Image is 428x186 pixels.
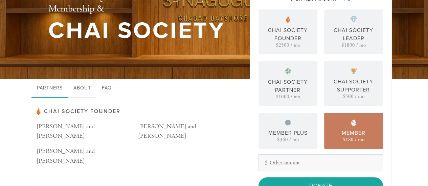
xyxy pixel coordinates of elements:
div: Chai Society Founder [260,26,316,43]
p: [PERSON_NAME] and [PERSON_NAME] [37,122,138,141]
p: [PERSON_NAME] and [PERSON_NAME] [37,147,138,166]
div: $180 / mo [343,137,364,142]
img: pp-diamond.svg [350,16,357,23]
a: About [68,79,96,98]
a: FAQ [96,79,117,98]
p: [PERSON_NAME] and [PERSON_NAME] [138,122,240,141]
div: $2500 / mo [276,43,300,48]
div: Chai Society Supporter [326,78,381,94]
img: pp-gold.svg [351,69,357,74]
div: Member [342,129,365,137]
div: $1800 / mo [341,43,366,48]
h3: Chai Society Founder [37,108,240,115]
input: Other amount [258,154,383,171]
div: $500 / mo [343,94,364,99]
img: pp-platinum.svg [285,68,291,75]
div: Member Plus [268,129,308,137]
div: Chai Society Partner [260,78,316,94]
img: pp-silver.svg [285,119,291,126]
img: pp-partner.svg [37,108,41,115]
div: $360 / mo [277,137,299,142]
h1: Chai Society [48,20,228,42]
img: pp-bronze.svg [351,119,356,126]
div: Chai Society Leader [326,26,381,43]
div: $1000 / mo [276,94,300,99]
img: pp-partner.svg [286,16,290,23]
a: Partners [31,79,68,98]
